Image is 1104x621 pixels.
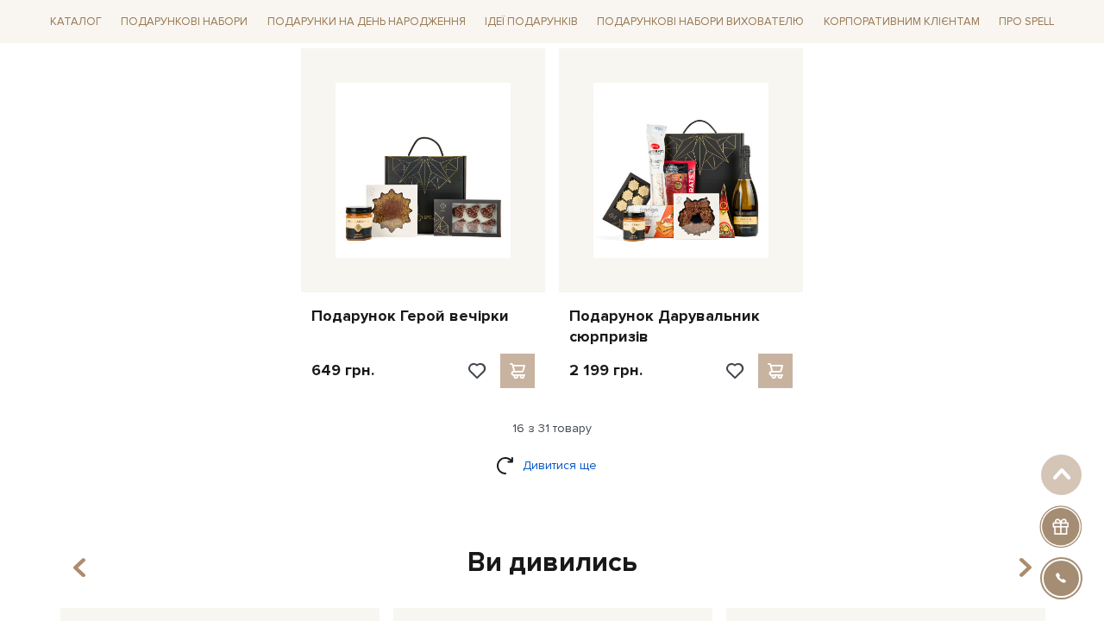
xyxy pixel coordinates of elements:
div: 16 з 31 товару [36,421,1068,436]
a: Подарункові набори [114,9,254,35]
a: Корпоративним клієнтам [817,7,987,36]
a: Про Spell [992,9,1061,35]
a: Дивитися ще [496,450,608,480]
a: Подарункові набори вихователю [590,7,811,36]
div: Ви дивились [53,545,1051,581]
a: Подарунки на День народження [260,9,473,35]
a: Каталог [43,9,109,35]
a: Подарунок Герой вечірки [311,306,535,326]
a: Ідеї подарунків [478,9,585,35]
p: 649 грн. [311,361,374,380]
a: Подарунок Дарувальник сюрпризів [569,306,793,347]
p: 2 199 грн. [569,361,643,380]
